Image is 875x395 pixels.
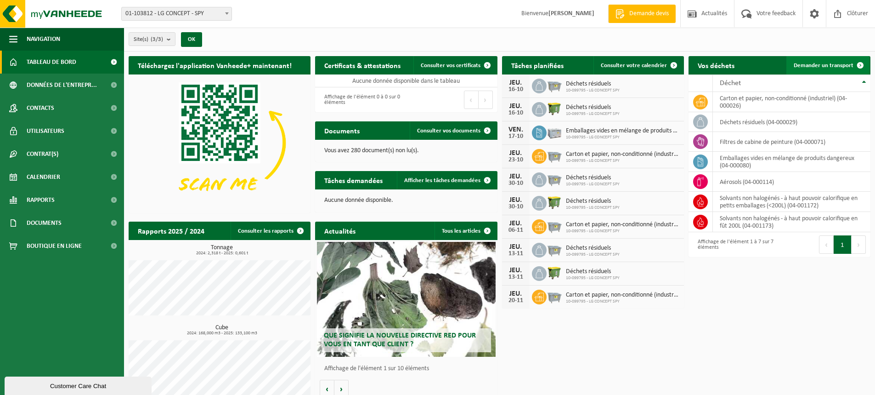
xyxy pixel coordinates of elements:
img: WB-1100-HPE-GN-50 [547,195,562,210]
a: Consulter vos documents [410,121,497,140]
div: JEU. [507,290,525,298]
a: Consulter votre calendrier [593,56,683,74]
span: Demander un transport [794,63,853,69]
span: Déchets résiduels [566,104,620,111]
span: Déchets résiduels [566,174,620,182]
td: déchets résiduels (04-000029) [713,112,870,132]
td: filtres de cabine de peinture (04-000071) [713,132,870,152]
span: Consulter votre calendrier [601,63,667,69]
span: Boutique en ligne [27,235,82,258]
img: WB-1100-HPE-GN-50 [547,101,562,116]
span: Documents [27,212,62,235]
button: Site(s)(3/3) [129,32,175,46]
h2: Rapports 2025 / 2024 [129,222,214,240]
span: 10-099795 - LG CONCEPT SPY [566,158,679,164]
span: Afficher les tâches demandées [404,177,480,183]
div: JEU. [507,103,525,110]
h2: Documents [315,121,369,139]
h2: Actualités [315,222,365,240]
td: Aucune donnée disponible dans le tableau [315,74,497,87]
span: 10-099795 - LG CONCEPT SPY [566,252,620,258]
div: Affichage de l'élément 1 à 7 sur 7 éléments [693,235,775,255]
span: 2024: 2,318 t - 2025: 0,601 t [133,251,310,256]
div: 16-10 [507,110,525,116]
span: 10-099795 - LG CONCEPT SPY [566,205,620,211]
img: WB-2500-GAL-GY-01 [547,77,562,93]
span: Données de l'entrepr... [27,74,97,97]
span: Tableau de bord [27,51,76,74]
span: 10-099795 - LG CONCEPT SPY [566,229,679,234]
span: 10-099795 - LG CONCEPT SPY [566,299,679,304]
img: WB-2500-GAL-GY-01 [547,241,562,257]
td: aérosols (04-000114) [713,172,870,192]
div: 13-11 [507,274,525,281]
strong: [PERSON_NAME] [548,10,594,17]
div: VEN. [507,126,525,133]
div: JEU. [507,267,525,274]
button: Next [852,235,866,254]
h3: Tonnage [133,245,310,256]
td: emballages vides en mélange de produits dangereux (04-000080) [713,152,870,172]
td: solvants non halogénés - à haut pouvoir calorifique en fût 200L (04-001173) [713,212,870,232]
h2: Tâches demandées [315,171,392,189]
div: 23-10 [507,157,525,163]
div: JEU. [507,243,525,251]
div: 17-10 [507,133,525,140]
span: 10-099795 - LG CONCEPT SPY [566,135,679,140]
span: Contrat(s) [27,143,58,166]
div: 20-11 [507,298,525,304]
span: 01-103812 - LG CONCEPT - SPY [122,7,231,20]
span: Carton et papier, non-conditionné (industriel) [566,292,679,299]
span: 10-099795 - LG CONCEPT SPY [566,182,620,187]
span: Calendrier [27,166,60,189]
td: solvants non halogénés - à haut pouvoir calorifique en petits emballages (<200L) (04-001172) [713,192,870,212]
div: JEU. [507,196,525,204]
span: Déchet [720,80,741,87]
td: carton et papier, non-conditionné (industriel) (04-000026) [713,92,870,112]
span: Consulter vos documents [417,128,480,134]
a: Demande devis [608,5,676,23]
img: WB-1100-HPE-GN-50 [547,265,562,281]
img: PB-LB-0680-HPE-GY-11 [547,124,562,140]
span: 01-103812 - LG CONCEPT - SPY [121,7,232,21]
span: Déchets résiduels [566,80,620,88]
div: JEU. [507,149,525,157]
p: Affichage de l'élément 1 sur 10 éléments [324,366,492,372]
div: 16-10 [507,86,525,93]
span: Carton et papier, non-conditionné (industriel) [566,221,679,229]
span: Déchets résiduels [566,245,620,252]
h2: Tâches planifiées [502,56,573,74]
span: Carton et papier, non-conditionné (industriel) [566,151,679,158]
img: WB-2500-GAL-GY-01 [547,218,562,234]
h2: Vos déchets [689,56,744,74]
span: Que signifie la nouvelle directive RED pour vous en tant que client ? [324,332,476,348]
span: Contacts [27,97,54,120]
div: JEU. [507,173,525,180]
a: Tous les articles [435,222,497,240]
span: Demande devis [627,9,671,18]
a: Consulter vos certificats [413,56,497,74]
p: Aucune donnée disponible. [324,197,488,204]
a: Consulter les rapports [231,222,310,240]
h2: Certificats & attestations [315,56,410,74]
div: Affichage de l'élément 0 à 0 sur 0 éléments [320,90,401,110]
h2: Téléchargez l'application Vanheede+ maintenant! [129,56,301,74]
div: 06-11 [507,227,525,234]
span: 2024: 168,000 m3 - 2025: 133,100 m3 [133,331,310,336]
iframe: chat widget [5,375,153,395]
div: 30-10 [507,204,525,210]
span: Emballages vides en mélange de produits dangereux [566,127,679,135]
span: 10-099795 - LG CONCEPT SPY [566,111,620,117]
span: Utilisateurs [27,120,64,143]
img: WB-2500-GAL-GY-01 [547,148,562,163]
span: Déchets résiduels [566,198,620,205]
count: (3/3) [151,36,163,42]
img: Download de VHEPlus App [129,74,310,211]
span: Rapports [27,189,55,212]
div: 30-10 [507,180,525,187]
a: Que signifie la nouvelle directive RED pour vous en tant que client ? [317,242,495,357]
span: Site(s) [134,33,163,46]
span: Consulter vos certificats [421,63,480,69]
button: OK [181,32,202,47]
